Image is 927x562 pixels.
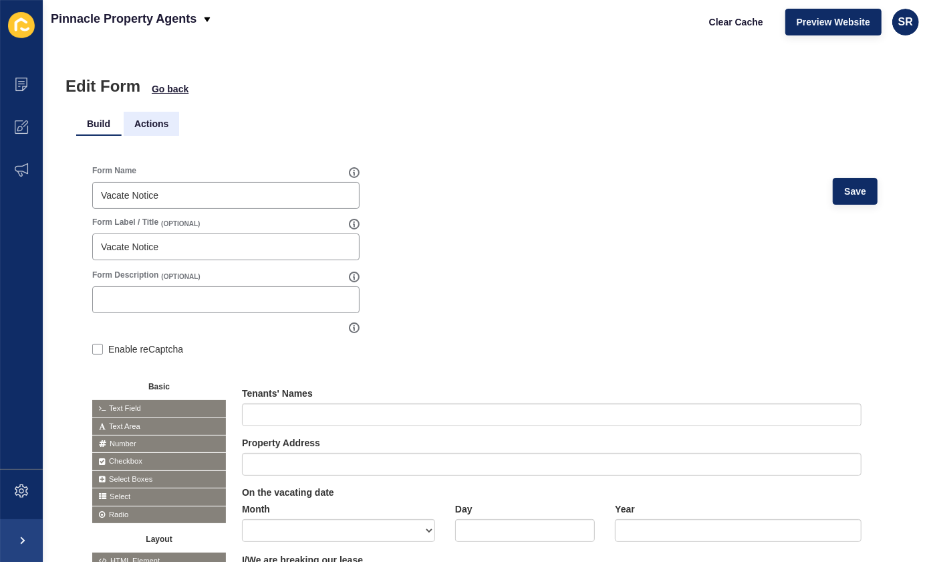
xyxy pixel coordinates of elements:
span: Text Field [92,400,226,417]
button: Layout [92,530,226,546]
li: Actions [124,112,179,136]
p: Pinnacle Property Agents [51,2,196,35]
span: (OPTIONAL) [161,272,200,282]
label: Form Description [92,270,158,280]
label: Tenants' Names [242,387,313,400]
button: Go back [151,82,189,96]
label: Form Label / Title [92,217,158,227]
span: Save [844,185,866,198]
span: Select Boxes [92,471,226,488]
label: Form Name [92,165,136,176]
label: Month [242,502,270,516]
label: Property Address [242,436,320,450]
span: Go back [152,82,188,96]
span: SR [898,15,913,29]
span: Number [92,436,226,452]
span: Preview Website [797,15,870,29]
span: Checkbox [92,453,226,470]
li: Build [76,112,121,136]
span: Clear Cache [709,15,763,29]
label: Year [615,502,635,516]
span: Text Area [92,418,226,435]
label: Day [455,502,473,516]
span: Radio [92,506,226,523]
h1: Edit Form [65,77,140,96]
button: Clear Cache [698,9,775,35]
label: Enable reCaptcha [108,343,183,356]
button: Basic [92,377,226,393]
span: Select [92,488,226,505]
button: Preview Website [785,9,882,35]
span: (OPTIONAL) [161,219,200,229]
label: On the vacating date [242,486,334,499]
button: Save [833,178,878,205]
